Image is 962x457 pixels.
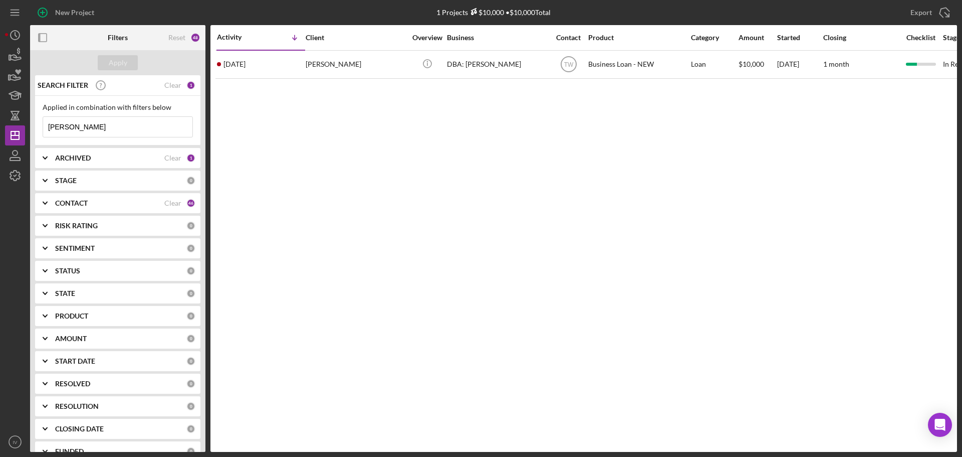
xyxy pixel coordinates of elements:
div: Reset [168,34,185,42]
div: Client [306,34,406,42]
div: [PERSON_NAME] [306,51,406,78]
b: CLOSING DATE [55,425,104,433]
text: IV [13,439,18,445]
b: RESOLUTION [55,402,99,410]
div: 0 [186,424,195,433]
div: [DATE] [777,51,822,78]
div: Business [447,34,547,42]
div: Export [910,3,932,23]
div: Clear [164,81,181,89]
div: Closing [823,34,898,42]
div: Apply [109,55,127,70]
span: $10,000 [739,60,764,68]
text: TW [564,61,573,68]
b: SENTIMENT [55,244,95,252]
b: RESOLVED [55,380,90,388]
div: 1 [186,154,195,163]
div: 1 Projects • $10,000 Total [436,8,551,17]
div: Category [691,34,738,42]
div: 0 [186,289,195,298]
div: 0 [186,266,195,275]
div: Started [777,34,822,42]
div: 0 [186,379,195,388]
div: 0 [186,447,195,456]
div: 0 [186,402,195,411]
div: Business Loan - NEW [588,51,688,78]
div: Amount [739,34,776,42]
div: Activity [217,33,261,41]
div: Loan [691,51,738,78]
div: 0 [186,357,195,366]
b: CONTACT [55,199,88,207]
div: Checklist [899,34,942,42]
button: Export [900,3,957,23]
div: Applied in combination with filters below [43,103,193,111]
div: 1 [186,81,195,90]
div: Open Intercom Messenger [928,413,952,437]
b: START DATE [55,357,95,365]
b: STATE [55,289,75,297]
button: IV [5,432,25,452]
time: 1 month [823,60,849,68]
div: 0 [186,221,195,230]
b: PRODUCT [55,312,88,320]
div: Overview [408,34,446,42]
div: 0 [186,312,195,321]
div: Clear [164,199,181,207]
div: Contact [550,34,587,42]
b: ARCHIVED [55,154,91,162]
button: Apply [98,55,138,70]
b: FUNDED [55,447,84,455]
b: Filters [108,34,128,42]
time: 2025-09-04 18:27 [223,60,246,68]
div: 0 [186,244,195,253]
div: 48 [190,33,200,43]
div: DBA: [PERSON_NAME] [447,51,547,78]
div: New Project [55,3,94,23]
div: $10,000 [468,8,504,17]
div: 0 [186,334,195,343]
b: AMOUNT [55,335,87,343]
b: STAGE [55,177,77,185]
b: STATUS [55,267,80,275]
div: 46 [186,199,195,208]
div: 0 [186,176,195,185]
b: SEARCH FILTER [38,81,88,89]
button: New Project [30,3,104,23]
div: Clear [164,154,181,162]
div: Product [588,34,688,42]
b: RISK RATING [55,222,98,230]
